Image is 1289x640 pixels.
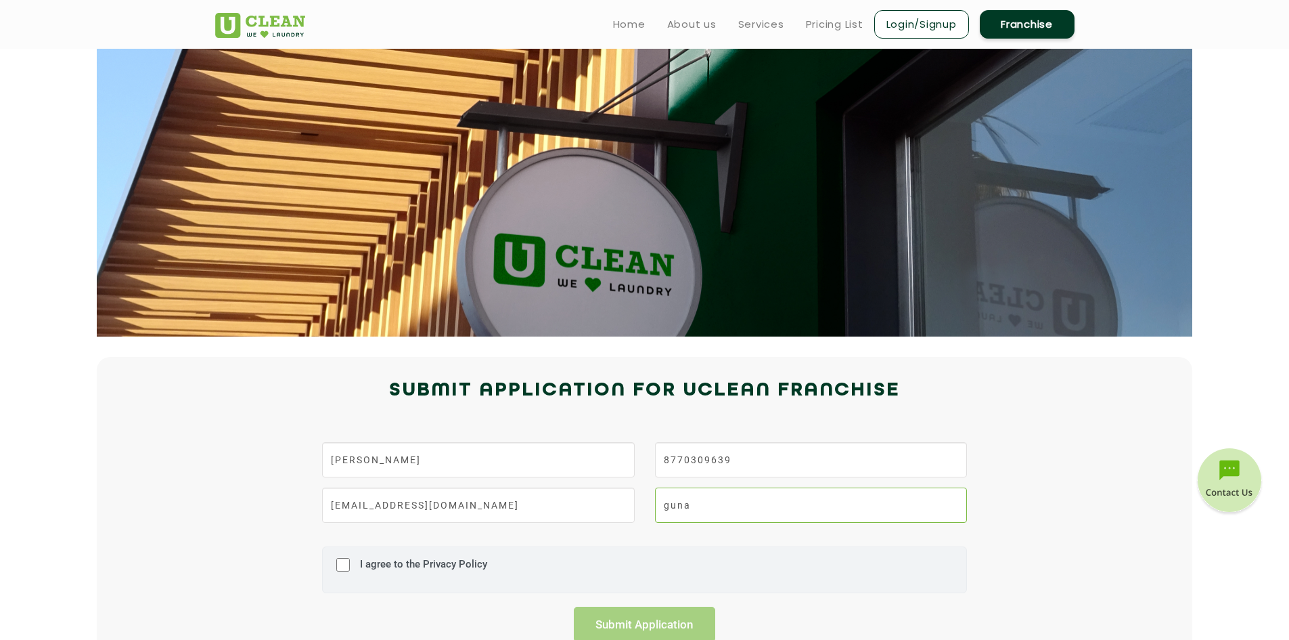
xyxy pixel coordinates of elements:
[874,10,969,39] a: Login/Signup
[322,488,634,523] input: Email Id*
[215,13,305,38] img: UClean Laundry and Dry Cleaning
[357,558,487,583] label: I agree to the Privacy Policy
[667,16,717,33] a: About us
[806,16,863,33] a: Pricing List
[613,16,646,33] a: Home
[215,375,1075,407] h2: Submit Application for UCLEAN FRANCHISE
[655,488,967,523] input: City*
[1196,448,1263,516] img: contact-btn
[738,16,784,33] a: Services
[322,442,634,477] input: Name*
[980,10,1075,39] a: Franchise
[655,442,967,477] input: Phone Number*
